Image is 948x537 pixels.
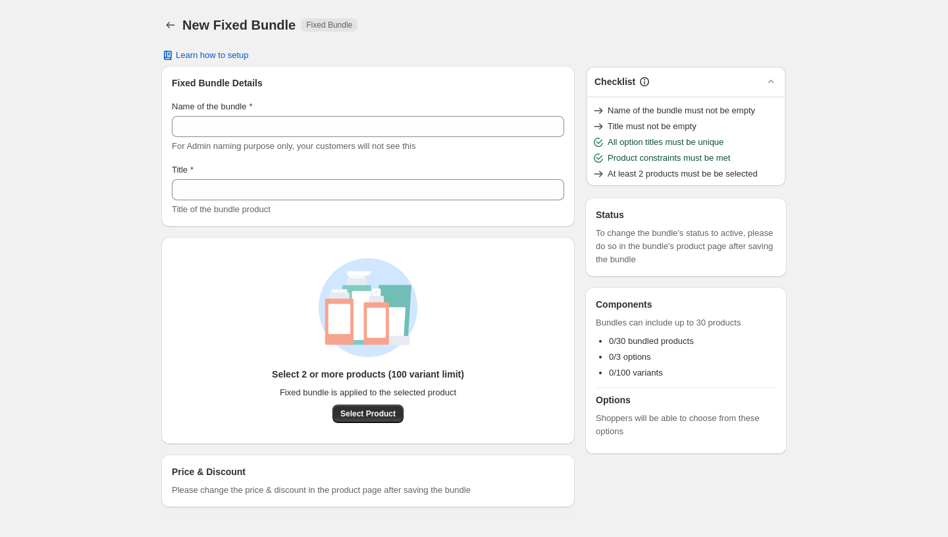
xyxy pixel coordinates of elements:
[182,17,296,33] h1: New Fixed Bundle
[609,368,663,378] span: 0/100 variants
[596,298,652,311] h3: Components
[280,386,456,399] span: Fixed bundle is applied to the selected product
[596,412,776,438] span: Shoppers will be able to choose from these options
[596,316,776,329] span: Bundles can include up to 30 products
[172,484,471,497] span: Please change the price & discount in the product page after saving the bundle
[172,465,246,478] h3: Price & Discount
[176,50,249,61] span: Learn how to setup
[272,368,464,381] h3: Select 2 or more products (100 variant limit)
[596,227,776,266] span: To change the bundle's status to active, please do so in the bundle's product page after saving t...
[153,46,257,65] button: Learn how to setup
[608,104,755,117] span: Name of the bundle must not be empty
[596,393,776,407] h3: Options
[172,163,194,177] label: Title
[172,204,271,214] span: Title of the bundle product
[608,152,730,165] span: Product constraints must be met
[161,16,180,34] button: Back
[172,76,564,90] h3: Fixed Bundle Details
[608,167,758,181] span: At least 2 products must be be selected
[332,405,404,423] button: Select Product
[594,75,635,88] h3: Checklist
[596,208,776,221] h3: Status
[609,352,651,362] span: 0/3 options
[172,100,253,113] label: Name of the bundle
[340,409,396,419] span: Select Product
[172,141,415,151] span: For Admin naming purpose only, your customers will not see this
[306,20,352,30] span: Fixed Bundle
[608,120,697,133] span: Title must not be empty
[608,136,724,149] span: All option titles must be unique
[609,336,694,346] span: 0/30 bundled products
